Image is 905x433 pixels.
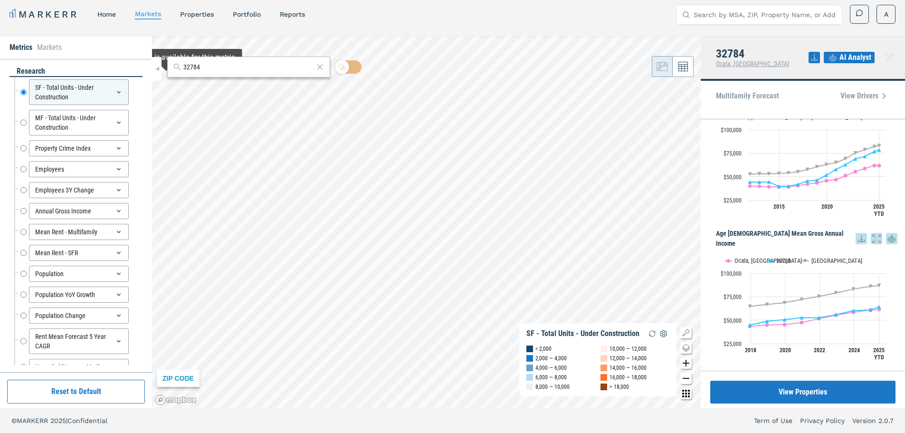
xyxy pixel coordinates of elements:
[825,163,829,166] path: Saturday, 14 Dec, 16:00, 62,879.63. USA.
[535,363,567,373] div: 4,000 — 6,000
[724,197,742,204] text: $25,000
[863,154,867,158] path: Thursday, 14 Dec, 16:00, 71,564.02. 32784.
[29,287,129,303] div: Population YoY Growth
[233,10,261,18] a: Portfolio
[29,245,129,261] div: Mean Rent - SFR
[777,172,781,175] path: Sunday, 14 Dec, 16:00, 53,440.99. USA.
[844,157,848,161] path: Tuesday, 14 Dec, 16:00, 69,082.78. USA.
[29,203,129,219] div: Annual Gross Income
[817,295,821,298] path: Tuesday, 14 Dec, 16:00, 75,331.81. USA.
[839,52,871,63] span: AI Analyst
[848,347,860,354] text: 2024
[610,373,647,382] div: 16,000 — 18,000
[29,79,129,105] div: SF - Total Units - Under Construction
[852,416,894,425] a: Version 2.0.7
[834,167,838,171] path: Monday, 14 Dec, 16:00, 57,769.27. 32784.
[873,347,885,361] text: 2025 YTD
[800,316,804,319] path: Monday, 14 Dec, 16:00, 52,723.48. 32784.
[610,354,647,363] div: 12,000 — 14,000
[680,357,692,369] button: Zoom in map button
[854,151,857,155] path: Wednesday, 14 Dec, 16:00, 75,179.19. USA.
[680,327,692,338] button: Show/Hide Legend Map Button
[776,257,791,264] text: 32784
[877,284,881,288] path: Saturday, 14 Jun, 17:00, 86,896.94. USA.
[876,5,895,24] button: A
[863,148,867,152] path: Thursday, 14 Dec, 16:00, 78,681.93. USA.
[800,321,804,325] path: Monday, 14 Dec, 16:00, 47,381.35. Ocala, FL.
[844,163,848,166] path: Tuesday, 14 Dec, 16:00, 62,870.22. 32784.
[767,172,771,176] path: Saturday, 14 Dec, 16:00, 53,000.84. USA.
[710,381,895,404] button: View Properties
[777,184,781,188] path: Sunday, 14 Dec, 16:00, 39,631.41. 32784.
[821,203,833,210] text: 2020
[180,10,214,18] a: properties
[647,328,658,339] img: Reload Legend
[796,170,800,173] path: Wednesday, 14 Dec, 16:00, 55,176.83. USA.
[863,167,867,171] path: Thursday, 14 Dec, 16:00, 58,535. Ocala, FL.
[824,52,875,63] button: AI Analyst
[721,127,742,134] text: $100,000
[854,170,857,173] path: Wednesday, 14 Dec, 16:00, 55,330.88. Ocala, FL.
[748,305,752,308] path: Thursday, 14 Dec, 16:00, 64,659.55. USA.
[796,183,800,186] path: Wednesday, 14 Dec, 16:00, 41,792.38. 32784.
[767,185,771,189] path: Saturday, 14 Dec, 16:00, 39,187.73. Ocala, FL.
[825,173,829,177] path: Saturday, 14 Dec, 16:00, 51,609.6. 32784.
[721,270,742,277] text: $100,000
[825,179,829,183] path: Saturday, 14 Dec, 16:00, 45,609.34. Ocala, FL.
[748,184,752,188] path: Wednesday, 14 Dec, 16:00, 39,931.95. Ocala, FL.
[29,328,129,354] div: Rent Mean Forecast 5 Year CAGR
[535,373,567,382] div: 6,000 — 8,000
[29,140,129,156] div: Property Crime Index
[873,164,876,167] path: Saturday, 14 Dec, 16:00, 61,793.96. Ocala, FL.
[754,416,792,425] a: Term of Use
[280,10,305,18] a: reports
[724,294,742,300] text: $75,000
[806,179,810,183] path: Thursday, 14 Dec, 16:00, 45,427.47. 32784.
[610,363,647,373] div: 14,000 — 16,000
[817,316,821,319] path: Tuesday, 14 Dec, 16:00, 52,621.4. 32784.
[852,309,856,313] path: Thursday, 14 Dec, 16:00, 60,199.72. 32784.
[780,347,791,354] text: 2020
[748,172,752,176] path: Wednesday, 14 Dec, 16:00, 52,622.74. USA.
[815,165,819,169] path: Friday, 14 Dec, 16:00, 60,426.3. USA.
[765,323,769,327] path: Friday, 14 Dec, 16:00, 44,908.45. Ocala, FL.
[834,178,838,182] path: Monday, 14 Dec, 16:00, 46,798.04. Ocala, FL.
[716,249,890,367] svg: Interactive chart
[694,5,836,24] input: Search by MSA, ZIP, Property Name, or Address
[155,395,197,405] a: Mapbox logo
[29,224,129,240] div: Mean Rent - Multifamily
[724,318,742,324] text: $50,000
[67,417,107,424] span: Confidential
[873,145,876,149] path: Saturday, 14 Dec, 16:00, 81,971.38. USA.
[869,285,873,289] path: Saturday, 14 Dec, 16:00, 86,037.36. USA.
[680,342,692,354] button: Change style map button
[748,180,752,184] path: Wednesday, 14 Dec, 16:00, 44,201.26. 32784.
[29,110,129,135] div: MF - Total Units - Under Construction
[811,257,862,264] text: [GEOGRAPHIC_DATA]
[884,10,888,19] span: A
[157,370,200,387] div: ZIP CODE
[526,329,639,338] div: SF - Total Units - Under Construction
[854,157,857,161] path: Wednesday, 14 Dec, 16:00, 68,954.52. 32784.
[95,53,237,62] div: Map Tooltip Content
[535,382,570,392] div: 8,000 — 10,000
[152,36,701,408] canvas: Map
[610,382,629,392] div: > 18,000
[734,257,802,264] text: Ocala, [GEOGRAPHIC_DATA]
[787,184,791,188] path: Monday, 14 Dec, 16:00, 39,875.79. 32784.
[680,373,692,384] button: Zoom out map button
[758,180,762,184] path: Friday, 14 Dec, 16:00, 44,242.74. 32784.
[10,8,78,21] a: MARKERR
[814,347,825,354] text: 2022
[748,323,752,327] path: Thursday, 14 Dec, 16:00, 44,915.61. 32784.
[783,318,787,322] path: Saturday, 14 Dec, 16:00, 50,532.72. 32784.
[773,203,785,210] text: 2015
[800,416,845,425] a: Privacy Policy
[37,42,62,53] li: Markets
[50,417,67,424] span: 2025 |
[29,359,129,375] div: Household Income Median
[877,305,881,308] path: Saturday, 14 Jun, 17:00, 64,335.93. 32784.
[716,48,790,60] h4: 32784
[724,341,742,347] text: $25,000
